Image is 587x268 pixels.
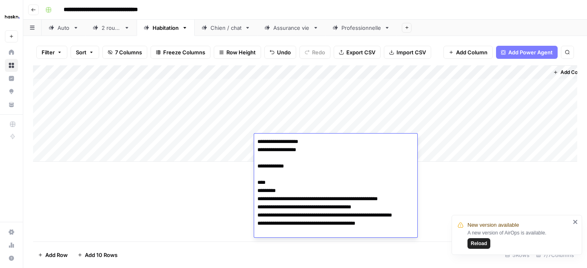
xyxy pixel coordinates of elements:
span: Filter [42,48,55,56]
a: Home [5,46,18,59]
div: Auto [58,24,70,32]
a: Your Data [5,98,18,111]
a: Opportunities [5,85,18,98]
button: Redo [299,46,330,59]
img: Haskn Logo [5,9,20,24]
div: Assurance vie [273,24,310,32]
a: Habitation [137,20,195,36]
span: Add Power Agent [508,48,553,56]
span: Add Column [456,48,487,56]
a: Auto [42,20,86,36]
button: Add Power Agent [496,46,558,59]
button: Reload [467,238,490,249]
button: Workspace: Haskn [5,7,18,27]
a: Professionnelle [326,20,397,36]
a: Insights [5,72,18,85]
span: Row Height [226,48,256,56]
a: Browse [5,59,18,72]
span: Import CSV [397,48,426,56]
button: Add 10 Rows [73,248,122,261]
button: Add Column [443,46,493,59]
div: Habitation [153,24,179,32]
button: Export CSV [334,46,381,59]
span: Undo [277,48,291,56]
span: Add 10 Rows [85,251,117,259]
span: 7 Columns [115,48,142,56]
a: Chien / chat [195,20,257,36]
button: Filter [36,46,67,59]
span: New version available [467,221,519,229]
span: Export CSV [346,48,375,56]
div: Professionnelle [341,24,381,32]
button: Add Row [33,248,73,261]
div: A new version of AirOps is available. [467,229,570,249]
button: close [573,219,578,225]
span: Reload [471,240,487,247]
a: Settings [5,226,18,239]
button: Import CSV [384,46,431,59]
button: 7 Columns [102,46,147,59]
button: Row Height [214,46,261,59]
button: Sort [71,46,99,59]
span: Freeze Columns [163,48,205,56]
a: 2 roues [86,20,137,36]
button: Freeze Columns [151,46,210,59]
span: Redo [312,48,325,56]
span: Sort [76,48,86,56]
a: Assurance vie [257,20,326,36]
button: Help + Support [5,252,18,265]
div: 7/7 Columns [533,248,577,261]
span: Add Row [45,251,68,259]
button: Undo [264,46,296,59]
a: Usage [5,239,18,252]
div: Chien / chat [210,24,241,32]
div: 5 Rows [502,248,533,261]
div: 2 roues [102,24,121,32]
